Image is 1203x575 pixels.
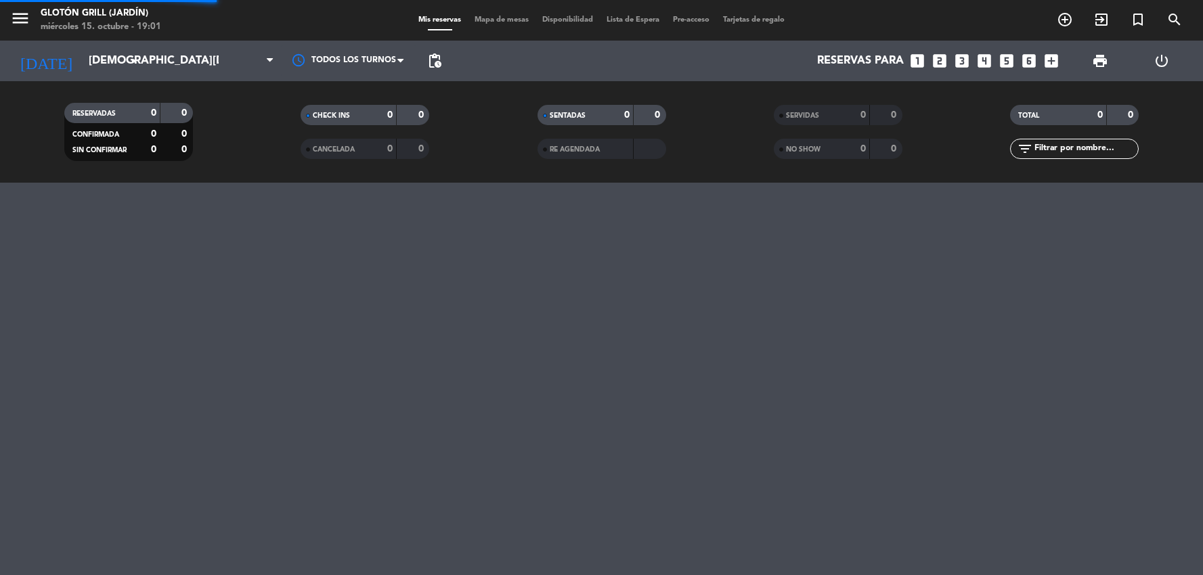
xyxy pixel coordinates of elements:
i: power_settings_new [1154,53,1170,69]
strong: 0 [387,110,393,120]
span: CANCELADA [313,146,355,153]
strong: 0 [151,129,156,139]
span: CONFIRMADA [72,131,119,138]
span: RE AGENDADA [550,146,600,153]
strong: 0 [624,110,630,120]
button: menu [10,8,30,33]
i: exit_to_app [1093,11,1110,28]
strong: 0 [151,145,156,154]
strong: 0 [418,144,426,154]
span: SIN CONFIRMAR [72,147,127,154]
i: looks_4 [976,52,993,70]
strong: 0 [181,108,190,118]
i: add_box [1043,52,1060,70]
i: looks_two [931,52,948,70]
span: SENTADAS [550,112,586,119]
strong: 0 [860,110,866,120]
div: Glotón Grill (Jardín) [41,7,161,20]
strong: 0 [860,144,866,154]
i: looks_6 [1020,52,1038,70]
strong: 0 [418,110,426,120]
span: Pre-acceso [666,16,716,24]
i: arrow_drop_down [126,53,142,69]
span: Mis reservas [412,16,468,24]
strong: 0 [151,108,156,118]
span: CHECK INS [313,112,350,119]
i: [DATE] [10,46,82,76]
strong: 0 [655,110,663,120]
div: LOG OUT [1131,41,1193,81]
span: SERVIDAS [786,112,819,119]
span: Lista de Espera [600,16,666,24]
strong: 0 [181,145,190,154]
i: add_circle_outline [1057,11,1073,28]
span: RESERVADAS [72,110,116,117]
i: looks_5 [998,52,1015,70]
strong: 0 [1097,110,1103,120]
i: filter_list [1017,141,1033,157]
strong: 0 [387,144,393,154]
strong: 0 [891,110,899,120]
span: Tarjetas de regalo [716,16,791,24]
i: turned_in_not [1130,11,1146,28]
span: Mapa de mesas [468,16,535,24]
span: Reservas para [817,55,904,68]
strong: 0 [1128,110,1136,120]
span: pending_actions [426,53,443,69]
div: miércoles 15. octubre - 19:01 [41,20,161,34]
strong: 0 [891,144,899,154]
i: search [1166,11,1183,28]
span: print [1092,53,1108,69]
strong: 0 [181,129,190,139]
input: Filtrar por nombre... [1033,141,1138,156]
span: TOTAL [1018,112,1039,119]
span: Disponibilidad [535,16,600,24]
i: looks_one [909,52,926,70]
i: looks_3 [953,52,971,70]
span: NO SHOW [786,146,821,153]
i: menu [10,8,30,28]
